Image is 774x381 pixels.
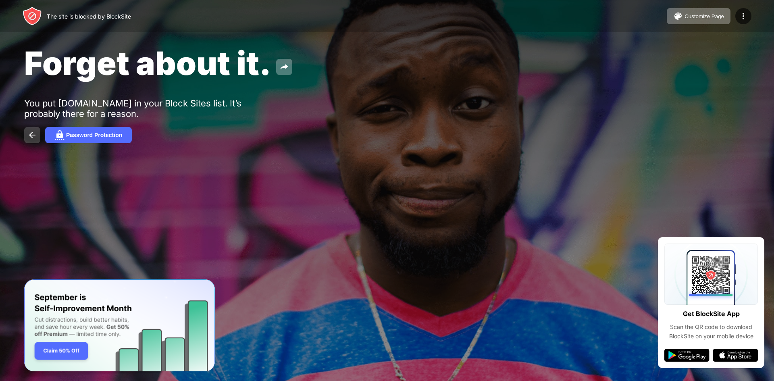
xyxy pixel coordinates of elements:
[24,279,215,372] iframe: Banner
[685,13,724,19] div: Customize Page
[683,308,740,320] div: Get BlockSite App
[673,11,683,21] img: pallet.svg
[24,98,273,119] div: You put [DOMAIN_NAME] in your Block Sites list. It’s probably there for a reason.
[24,44,271,83] span: Forget about it.
[55,130,64,140] img: password.svg
[279,62,289,72] img: share.svg
[664,349,709,362] img: google-play.svg
[664,323,758,341] div: Scan the QR code to download BlockSite on your mobile device
[739,11,748,21] img: menu-icon.svg
[23,6,42,26] img: header-logo.svg
[664,244,758,305] img: qrcode.svg
[667,8,730,24] button: Customize Page
[45,127,132,143] button: Password Protection
[27,130,37,140] img: back.svg
[713,349,758,362] img: app-store.svg
[66,132,122,138] div: Password Protection
[47,13,131,20] div: The site is blocked by BlockSite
